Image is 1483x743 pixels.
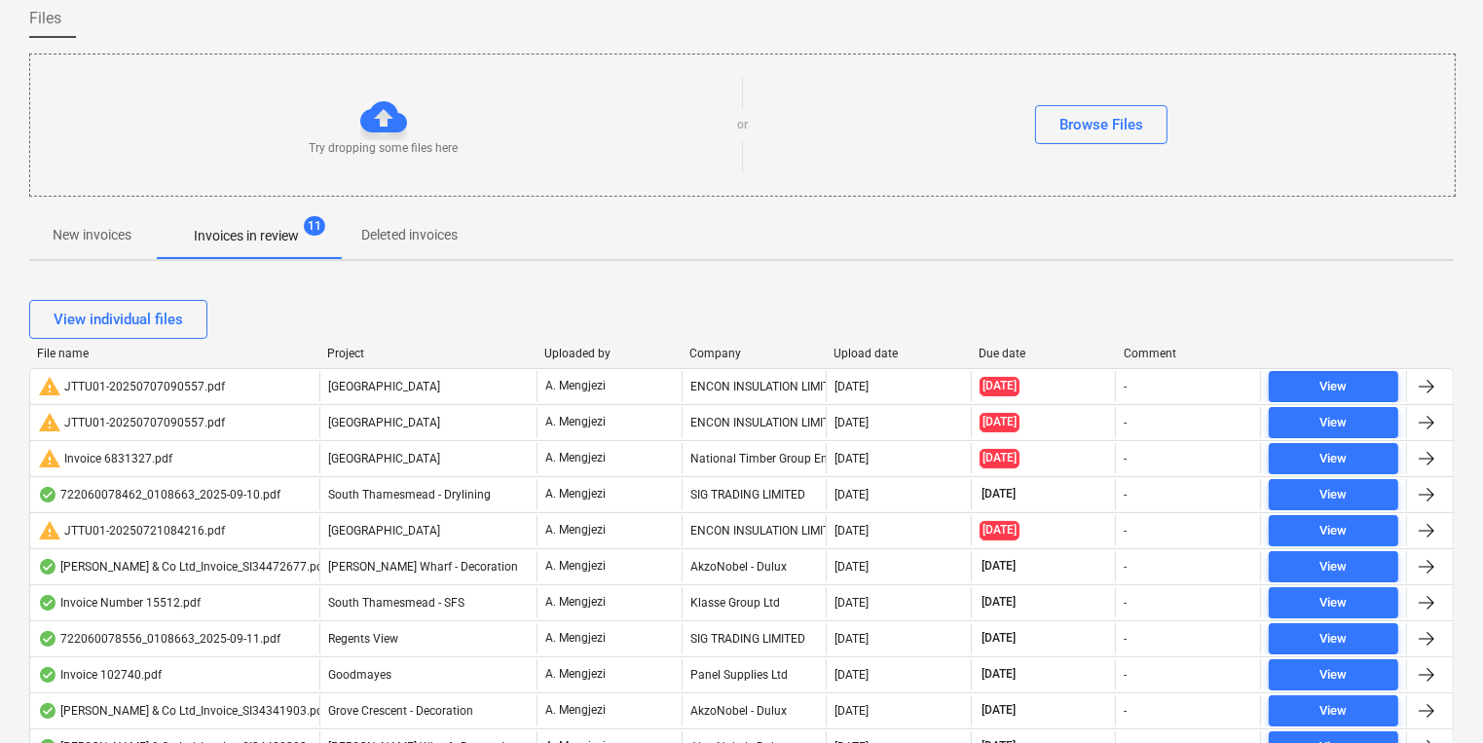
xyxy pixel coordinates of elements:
div: 722060078462_0108663_2025-09-10.pdf [38,487,280,502]
div: [DATE] [834,668,869,682]
span: [DATE] [980,594,1018,611]
div: Upload date [834,347,964,360]
p: A. Mengjezi [545,450,606,466]
div: JTTU01-20250707090557.pdf [38,411,225,434]
div: View individual files [54,307,183,332]
iframe: Chat Widget [1386,650,1483,743]
div: [PERSON_NAME] & Co Ltd_Invoice_SI34472677.pdf [38,559,327,575]
div: - [1124,560,1127,574]
div: View [1320,664,1348,687]
div: Invoice 6831327.pdf [38,447,172,470]
div: - [1124,524,1127,538]
span: Camden Goods Yard [328,452,440,465]
button: View [1269,551,1398,582]
div: AkzoNobel - Dulux [682,551,827,582]
div: View [1320,376,1348,398]
span: warning [38,519,61,542]
div: - [1124,488,1127,502]
div: Company [689,347,819,360]
span: [DATE] [980,558,1018,575]
span: warning [38,375,61,398]
p: or [737,117,748,133]
button: View [1269,659,1398,690]
button: View [1269,695,1398,726]
span: Files [29,7,61,30]
p: A. Mengjezi [545,630,606,647]
div: OCR finished [38,667,57,683]
div: OCR finished [38,631,57,647]
p: New invoices [53,225,131,245]
span: Grove Crescent - Decoration [328,704,473,718]
div: 722060078556_0108663_2025-09-11.pdf [38,631,280,647]
span: [DATE] [980,413,1020,431]
span: Montgomery's Wharf - Decoration [328,560,518,574]
div: Panel Supplies Ltd [682,659,827,690]
p: A. Mengjezi [545,486,606,502]
span: Camden Goods Yard [328,380,440,393]
div: View [1320,700,1348,723]
div: - [1124,380,1127,393]
span: [DATE] [980,630,1018,647]
div: Due date [979,347,1108,360]
div: ENCON INSULATION LIMITED [682,407,827,438]
div: [DATE] [834,452,869,465]
div: ENCON INSULATION LIMITED [682,515,827,546]
p: A. Mengjezi [545,666,606,683]
div: File name [37,347,312,360]
div: JTTU01-20250721084216.pdf [38,519,225,542]
span: Camden Goods Yard [328,524,440,538]
button: View [1269,371,1398,402]
div: JTTU01-20250707090557.pdf [38,375,225,398]
button: View [1269,587,1398,618]
div: [DATE] [834,560,869,574]
div: View [1320,520,1348,542]
div: AkzoNobel - Dulux [682,695,827,726]
div: Browse Files [1059,112,1143,137]
p: Invoices in review [194,226,299,246]
div: Uploaded by [544,347,674,360]
div: View [1320,628,1348,650]
button: View [1269,407,1398,438]
div: SIG TRADING LIMITED [682,479,827,510]
div: View [1320,484,1348,506]
p: A. Mengjezi [545,594,606,611]
button: View [1269,515,1398,546]
span: [DATE] [980,666,1018,683]
p: Try dropping some files here [310,140,459,157]
p: A. Mengjezi [545,522,606,539]
div: View [1320,448,1348,470]
p: A. Mengjezi [545,414,606,430]
div: - [1124,704,1127,718]
p: A. Mengjezi [545,378,606,394]
span: [DATE] [980,486,1018,502]
p: Deleted invoices [361,225,458,245]
button: View individual files [29,300,207,339]
span: South Thamesmead - Drylining [328,488,491,502]
button: View [1269,479,1398,510]
div: View [1320,556,1348,578]
div: Comment [1124,347,1253,360]
div: - [1124,596,1127,610]
div: - [1124,452,1127,465]
span: Camden Goods Yard [328,416,440,429]
div: Project [327,347,529,360]
span: [DATE] [980,521,1020,539]
div: View [1320,592,1348,614]
div: View [1320,412,1348,434]
div: - [1124,416,1127,429]
div: - [1124,668,1127,682]
span: 11 [304,216,325,236]
div: [DATE] [834,704,869,718]
div: Try dropping some files hereorBrowse Files [29,54,1456,197]
div: Invoice Number 15512.pdf [38,595,201,611]
div: ENCON INSULATION LIMITED [682,371,827,402]
span: [DATE] [980,449,1020,467]
div: SIG TRADING LIMITED [682,623,827,654]
div: [DATE] [834,632,869,646]
button: View [1269,623,1398,654]
button: Browse Files [1035,105,1168,144]
div: [DATE] [834,416,869,429]
span: [DATE] [980,377,1020,395]
div: Klasse Group Ltd [682,587,827,618]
